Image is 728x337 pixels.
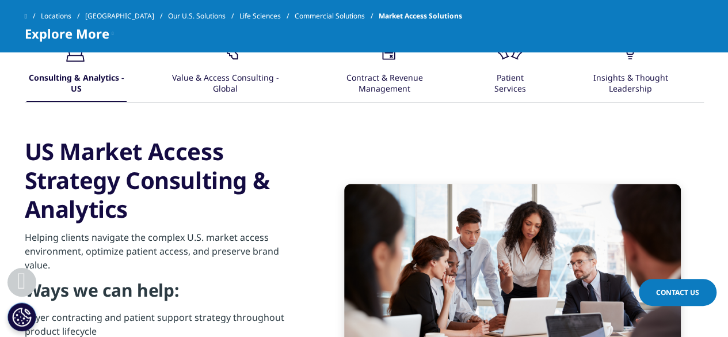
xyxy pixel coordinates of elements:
[480,29,539,102] button: Patient Services
[239,6,295,26] a: Life Sciences
[573,29,686,102] button: Insights & Thought Leadership
[168,6,239,26] a: Our U.S. Solutions
[163,66,288,102] div: Value & Access Consulting - Global
[85,6,168,26] a: [GEOGRAPHIC_DATA]
[639,279,716,306] a: Contact Us
[379,6,462,26] span: Market Access Solutions
[25,26,109,40] span: Explore More
[295,6,379,26] a: Commercial Solutions
[7,302,36,331] button: Cookies Settings
[25,137,304,224] h3: US Market Access Strategy Consulting & Analytics
[26,66,127,102] div: Consulting & Analytics - US
[161,29,288,102] button: Value & Access Consulting - Global
[574,66,686,102] div: Insights & Thought Leadership
[25,29,127,102] button: Consulting & Analytics - US
[25,279,304,311] h4: Ways we can help:
[41,6,85,26] a: Locations
[482,66,539,102] div: Patient Services
[25,230,304,279] p: Helping clients navigate the complex U.S. market access environment, optimize patient access, and...
[324,66,445,102] div: Contract & Revenue Management
[322,29,445,102] button: Contract & Revenue Management
[656,287,699,297] span: Contact Us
